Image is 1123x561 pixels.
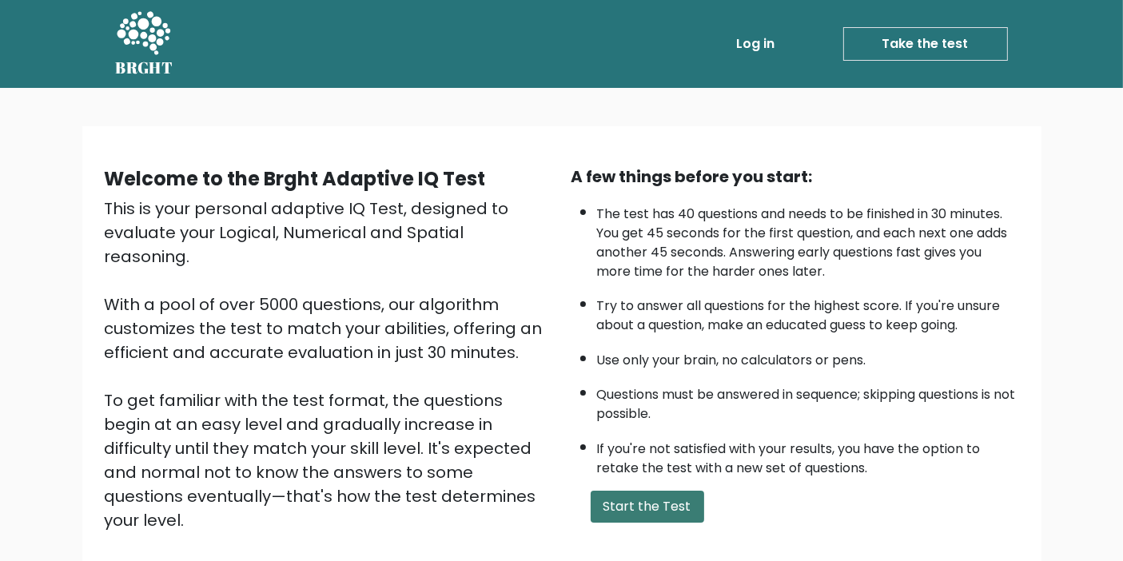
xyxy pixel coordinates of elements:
a: BRGHT [116,6,173,82]
h5: BRGHT [116,58,173,78]
div: A few things before you start: [571,165,1019,189]
li: Questions must be answered in sequence; skipping questions is not possible. [597,377,1019,424]
a: Log in [731,28,782,60]
li: Try to answer all questions for the highest score. If you're unsure about a question, make an edu... [597,288,1019,335]
b: Welcome to the Brght Adaptive IQ Test [105,165,486,192]
button: Start the Test [591,491,704,523]
li: Use only your brain, no calculators or pens. [597,343,1019,370]
li: The test has 40 questions and needs to be finished in 30 minutes. You get 45 seconds for the firs... [597,197,1019,281]
a: Take the test [843,27,1008,61]
li: If you're not satisfied with your results, you have the option to retake the test with a new set ... [597,432,1019,478]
